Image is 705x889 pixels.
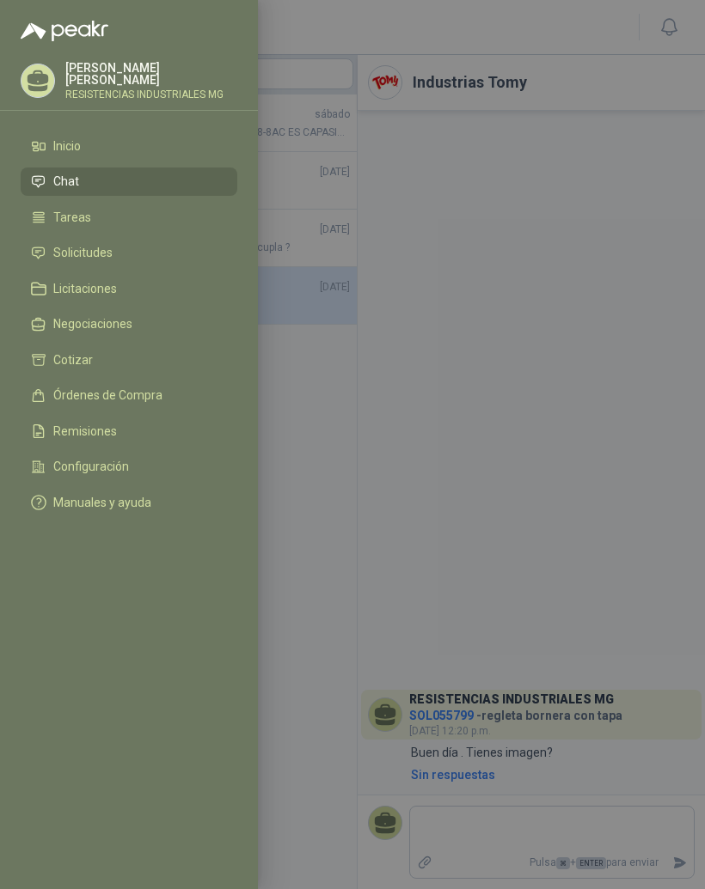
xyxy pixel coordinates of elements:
span: Configuración [53,460,129,473]
span: Solicitudes [53,246,113,259]
span: Negociaciones [53,317,132,331]
a: Tareas [21,203,237,232]
img: Logo peakr [21,21,108,41]
span: Licitaciones [53,282,117,295]
p: RESISTENCIAS INDUSTRIALES MG [65,89,237,100]
span: Chat [53,174,79,188]
a: Chat [21,167,237,197]
a: Cotizar [21,345,237,374]
a: Negociaciones [21,310,237,339]
span: Cotizar [53,353,93,367]
p: [PERSON_NAME] [PERSON_NAME] [65,62,237,86]
a: Órdenes de Compra [21,381,237,411]
a: Solicitudes [21,239,237,268]
span: Remisiones [53,424,117,438]
a: Configuración [21,453,237,482]
a: Licitaciones [21,274,237,303]
span: Tareas [53,210,91,224]
a: Inicio [21,131,237,161]
span: Manuales y ayuda [53,496,151,509]
a: Remisiones [21,417,237,446]
a: Manuales y ayuda [21,488,237,517]
span: Inicio [53,139,81,153]
span: Órdenes de Compra [53,388,162,402]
